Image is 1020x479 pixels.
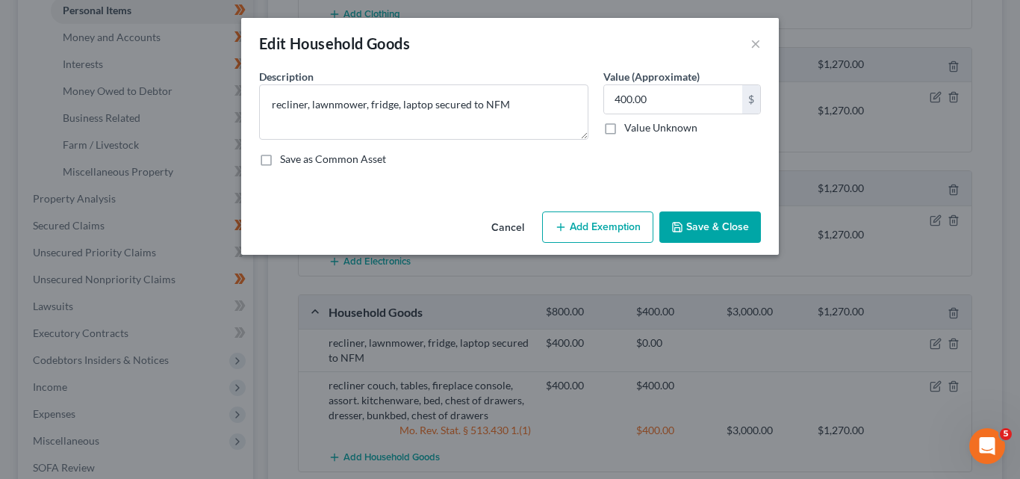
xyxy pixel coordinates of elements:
[259,33,410,54] div: Edit Household Goods
[479,213,536,243] button: Cancel
[742,85,760,114] div: $
[1000,428,1012,440] span: 5
[259,70,314,83] span: Description
[969,428,1005,464] iframe: Intercom live chat
[624,120,697,135] label: Value Unknown
[542,211,653,243] button: Add Exemption
[604,85,742,114] input: 0.00
[280,152,386,167] label: Save as Common Asset
[603,69,700,84] label: Value (Approximate)
[659,211,761,243] button: Save & Close
[750,34,761,52] button: ×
